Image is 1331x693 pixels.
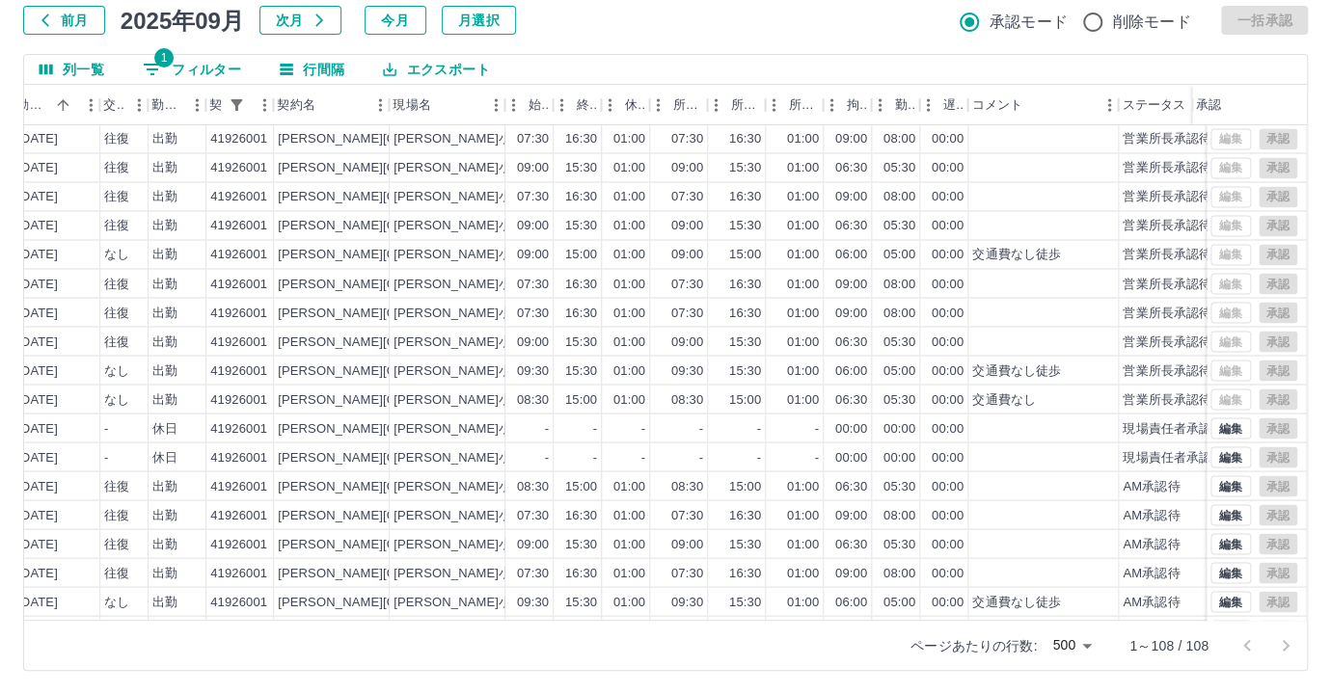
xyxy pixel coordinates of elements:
div: 05:30 [883,477,915,495]
div: 01:00 [613,304,645,322]
div: 出勤 [152,477,177,495]
div: 16:30 [729,304,761,322]
div: 始業 [528,85,549,125]
div: 拘束 [823,85,871,125]
div: 41926001 [210,448,267,466]
div: 41926001 [210,390,267,409]
div: - [545,419,549,438]
div: 出勤 [152,275,177,293]
div: 07:30 [671,188,703,206]
div: 出勤 [152,130,177,148]
div: 500 [1045,631,1099,659]
div: 15:30 [729,361,761,380]
div: 00:00 [932,333,964,351]
div: 09:30 [671,361,703,380]
div: 遅刻等 [942,85,964,125]
div: 09:00 [671,217,703,235]
button: メニュー [913,91,942,120]
div: 00:00 [932,246,964,264]
div: [PERSON_NAME][GEOGRAPHIC_DATA] [278,448,516,466]
div: 15:30 [729,217,761,235]
div: 往復 [104,217,129,235]
div: 契約コード [205,85,273,125]
button: 編集 [1210,504,1251,525]
div: [DATE] [17,333,58,351]
div: 00:00 [932,217,964,235]
div: 01:00 [613,188,645,206]
div: [PERSON_NAME][GEOGRAPHIC_DATA] [278,188,516,206]
div: - [699,448,703,466]
div: 00:00 [932,159,964,177]
div: 01:00 [787,304,819,322]
div: 07:30 [671,130,703,148]
div: 15:30 [729,333,761,351]
div: 現場名 [389,85,504,125]
div: [PERSON_NAME][GEOGRAPHIC_DATA] [278,159,516,177]
div: 往復 [104,159,129,177]
div: 往復 [104,188,129,206]
div: 00:00 [835,419,867,438]
div: 勤務 [871,85,919,125]
div: 所定休憩 [788,85,819,125]
div: 08:30 [671,390,703,409]
div: 01:00 [787,506,819,524]
div: 勤務日 [13,85,99,125]
div: 承認 [1192,85,1292,125]
div: 00:00 [932,419,964,438]
button: フィルター表示 [223,92,250,119]
button: メニュー [182,91,211,120]
div: [DATE] [17,448,58,466]
div: [PERSON_NAME]小学校 [394,390,536,409]
button: フィルター表示 [127,55,257,84]
div: [PERSON_NAME][GEOGRAPHIC_DATA] [278,333,516,351]
div: 01:00 [613,246,645,264]
div: [PERSON_NAME]小学校 [394,275,536,293]
div: [PERSON_NAME][GEOGRAPHIC_DATA] [278,506,516,524]
div: 09:00 [835,188,867,206]
button: メニュー [76,91,105,120]
div: 15:00 [565,477,597,495]
div: 09:00 [835,506,867,524]
div: - [815,448,819,466]
div: - [104,448,108,466]
div: 01:00 [613,333,645,351]
div: 15:30 [565,217,597,235]
div: 出勤 [152,188,177,206]
div: [PERSON_NAME][GEOGRAPHIC_DATA] [278,419,516,438]
div: 00:00 [835,448,867,466]
button: メニュー [643,91,672,120]
div: 16:30 [565,130,597,148]
div: 所定開始 [672,85,703,125]
div: 01:00 [787,333,819,351]
div: [DATE] [17,246,58,264]
div: 01:00 [787,361,819,380]
button: 編集 [1210,591,1251,612]
div: 承認 [1196,85,1221,125]
div: [PERSON_NAME][GEOGRAPHIC_DATA] [278,246,516,264]
div: [PERSON_NAME][GEOGRAPHIC_DATA] [278,477,516,495]
div: 05:00 [883,246,915,264]
div: 07:30 [671,506,703,524]
button: 今月 [365,6,426,35]
div: 15:30 [565,361,597,380]
div: 現場責任者承認待 [1123,419,1224,438]
button: 行間隔 [264,55,360,84]
div: 出勤 [152,217,177,235]
div: 休日 [152,419,177,438]
div: 16:30 [565,506,597,524]
div: 41926001 [210,188,267,206]
div: 1件のフィルターを適用中 [223,92,250,119]
div: 09:00 [517,246,549,264]
div: なし [104,390,129,409]
div: 営業所長承認待 [1123,361,1211,380]
div: 往復 [104,130,129,148]
div: 休憩 [624,85,645,125]
div: 05:00 [883,361,915,380]
div: 往復 [104,304,129,322]
div: 07:30 [517,188,549,206]
div: 始業 [504,85,553,125]
div: 往復 [104,275,129,293]
div: 00:00 [932,390,964,409]
div: 15:30 [729,159,761,177]
div: ステータス [1118,85,1234,125]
